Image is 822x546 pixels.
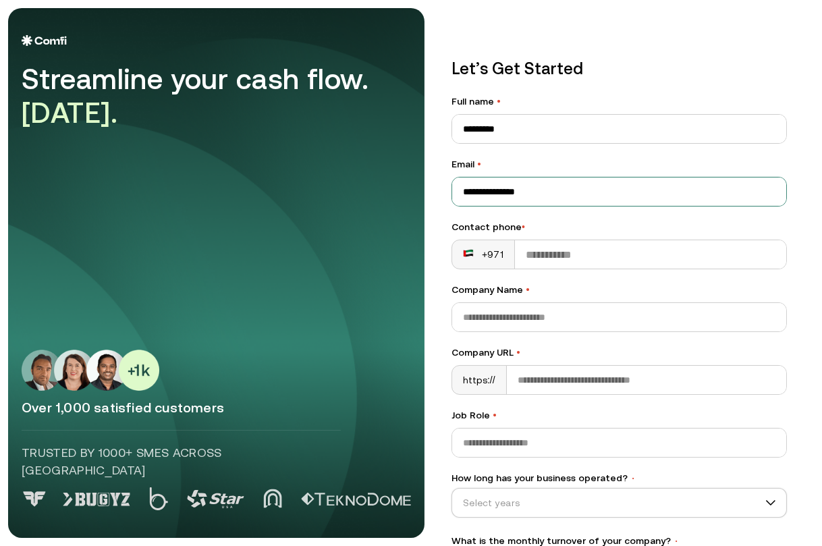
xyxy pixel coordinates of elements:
[451,57,787,81] p: Let’s Get Started
[149,487,168,510] img: Logo 2
[451,157,787,171] label: Email
[22,399,411,416] p: Over 1,000 satisfied customers
[22,97,117,129] span: [DATE].
[522,221,525,232] span: •
[526,284,530,295] span: •
[451,471,787,485] label: How long has your business operated?
[674,537,679,546] span: •
[477,159,481,169] span: •
[463,248,503,261] div: +971
[516,347,520,358] span: •
[493,410,497,420] span: •
[187,490,244,508] img: Logo 3
[451,408,787,422] label: Job Role
[22,444,341,479] p: Trusted by 1000+ SMEs across [GEOGRAPHIC_DATA]
[451,220,787,234] div: Contact phone
[263,489,282,508] img: Logo 4
[497,96,501,107] span: •
[63,493,130,506] img: Logo 1
[301,493,411,506] img: Logo 5
[451,283,787,297] label: Company Name
[451,94,787,109] label: Full name
[452,366,507,394] div: https://
[451,346,787,360] label: Company URL
[22,62,400,130] div: Streamline your cash flow.
[22,35,67,46] img: Logo
[22,491,47,507] img: Logo 0
[630,474,636,483] span: •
